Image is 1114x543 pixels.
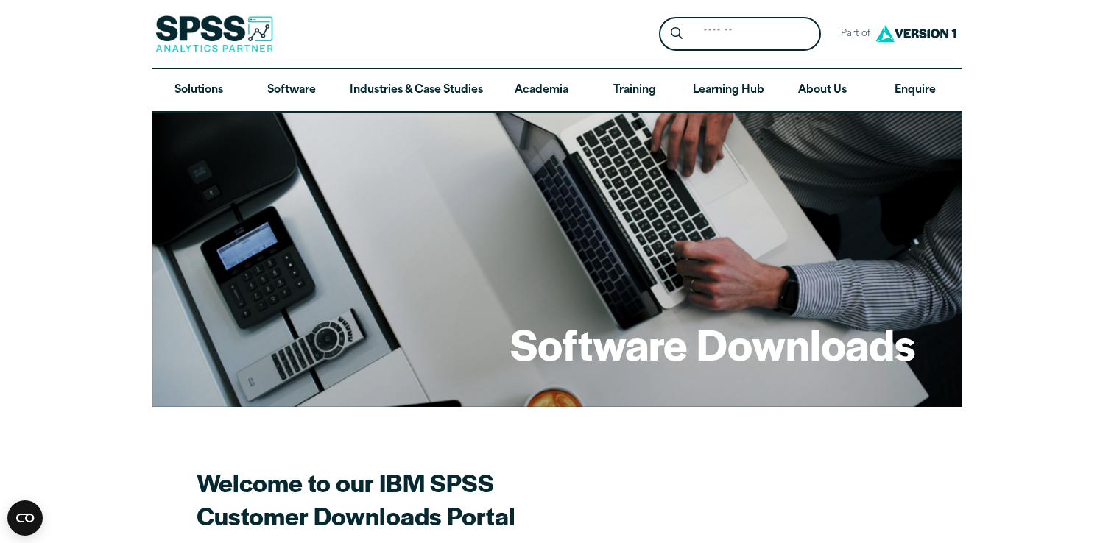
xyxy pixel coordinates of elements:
[245,69,338,112] a: Software
[155,15,273,52] img: SPSS Analytics Partner
[510,315,915,372] h1: Software Downloads
[681,69,776,112] a: Learning Hub
[869,69,962,112] a: Enquire
[663,21,690,48] button: Search magnifying glass icon
[338,69,495,112] a: Industries & Case Studies
[659,17,821,52] form: Site Header Search Form
[671,27,683,40] svg: Search magnifying glass icon
[495,69,588,112] a: Academia
[776,69,869,112] a: About Us
[833,24,872,45] span: Part of
[152,69,245,112] a: Solutions
[152,69,962,112] nav: Desktop version of site main menu
[872,20,960,47] img: Version1 Logo
[197,466,712,532] h2: Welcome to our IBM SPSS Customer Downloads Portal
[7,500,43,536] button: Open CMP widget
[588,69,680,112] a: Training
